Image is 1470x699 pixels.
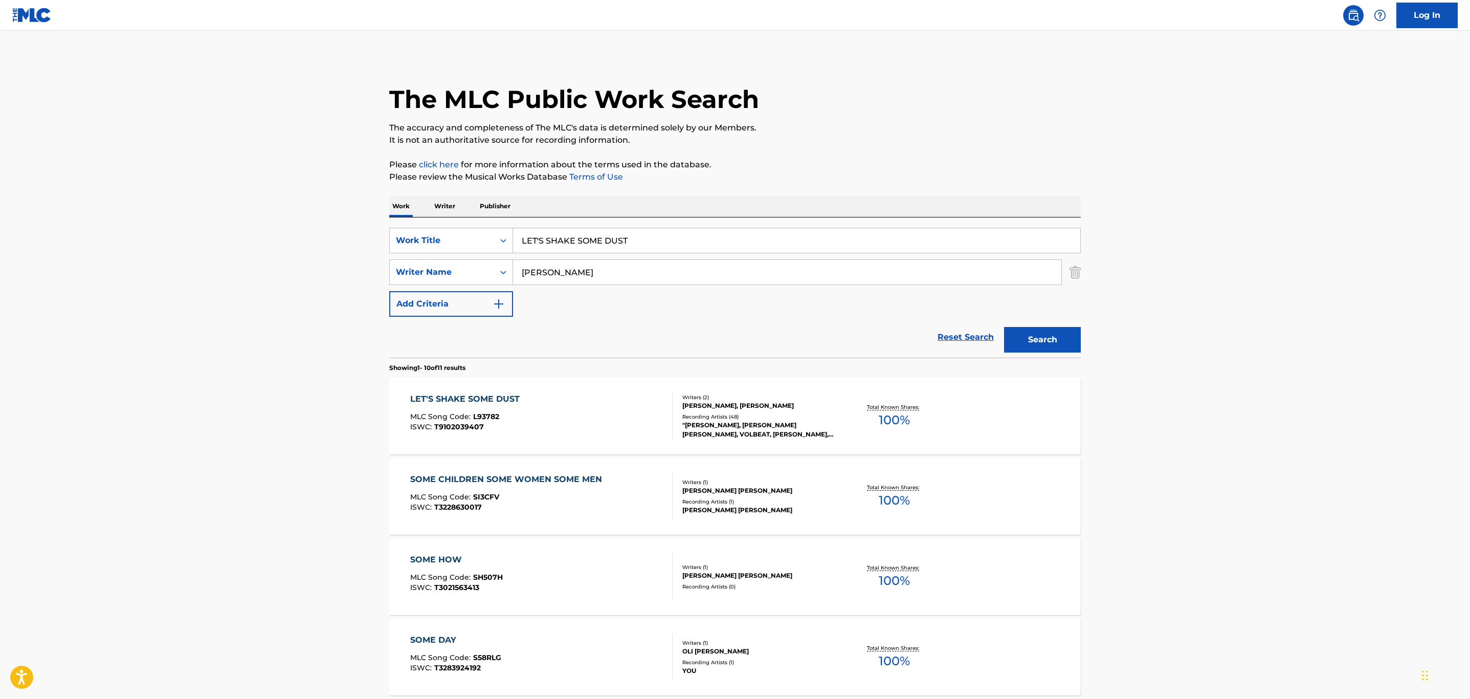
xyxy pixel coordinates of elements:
[389,195,413,217] p: Work
[682,571,837,580] div: [PERSON_NAME] [PERSON_NAME]
[1347,9,1360,21] img: search
[389,228,1081,358] form: Search Form
[410,503,434,512] span: ISWC :
[1370,5,1390,26] div: Help
[410,573,473,582] span: MLC Song Code :
[434,663,481,672] span: T3283924192
[410,583,434,592] span: ISWC :
[473,412,499,421] span: L93782
[682,413,837,421] div: Recording Artists ( 48 )
[932,326,999,348] a: Reset Search
[389,134,1081,146] p: It is not an authoritative source for recording information.
[431,195,458,217] p: Writer
[1396,3,1458,28] a: Log In
[867,644,922,652] p: Total Known Shares:
[389,378,1081,454] a: LET'S SHAKE SOME DUSTMLC Song Code:L93782ISWC:T9102039407Writers (2)[PERSON_NAME], [PERSON_NAME]R...
[1374,9,1386,21] img: help
[473,492,499,501] span: SI3CFV
[1070,259,1081,285] img: Delete Criterion
[389,122,1081,134] p: The accuracy and completeness of The MLC's data is determined solely by our Members.
[410,422,434,431] span: ISWC :
[434,503,482,512] span: T3228630017
[1343,5,1364,26] a: Public Search
[682,506,837,515] div: [PERSON_NAME] [PERSON_NAME]
[410,653,473,662] span: MLC Song Code :
[682,639,837,647] div: Writers ( 1 )
[493,298,505,310] img: 9d2ae6d4665cec9f34b9.svg
[410,412,473,421] span: MLC Song Code :
[879,652,910,670] span: 100 %
[396,234,488,247] div: Work Title
[682,498,837,506] div: Recording Artists ( 1 )
[682,666,837,675] div: YOU
[12,8,52,23] img: MLC Logo
[434,422,484,431] span: T9102039407
[867,484,922,491] p: Total Known Shares:
[567,172,623,182] a: Terms of Use
[879,491,910,510] span: 100 %
[434,583,479,592] span: T3021563413
[389,619,1081,695] a: SOME DAYMLC Song Code:S58RLGISWC:T3283924192Writers (1)OLI [PERSON_NAME]Recording Artists (1)YOUT...
[879,572,910,590] span: 100 %
[477,195,514,217] p: Publisher
[682,583,837,591] div: Recording Artists ( 0 )
[1422,660,1428,691] div: Drag
[473,573,503,582] span: SH507H
[1004,327,1081,353] button: Search
[867,564,922,572] p: Total Known Shares:
[867,403,922,411] p: Total Known Shares:
[1419,650,1470,699] iframe: Chat Widget
[682,478,837,486] div: Writers ( 1 )
[410,393,525,405] div: LET'S SHAKE SOME DUST
[410,492,473,501] span: MLC Song Code :
[410,554,503,566] div: SOME HOW
[389,538,1081,615] a: SOME HOWMLC Song Code:SH507HISWC:T3021563413Writers (1)[PERSON_NAME] [PERSON_NAME]Recording Artis...
[410,663,434,672] span: ISWC :
[682,659,837,666] div: Recording Artists ( 1 )
[682,394,837,401] div: Writers ( 2 )
[473,653,501,662] span: S58RLG
[682,421,837,439] div: "[PERSON_NAME], [PERSON_NAME] [PERSON_NAME], VOLBEAT, [PERSON_NAME], VOLBEAT, VOLBEAT, VOLBEAT, V...
[389,84,759,115] h1: The MLC Public Work Search
[389,458,1081,535] a: SOME CHILDREN SOME WOMEN SOME MENMLC Song Code:SI3CFVISWC:T3228630017Writers (1)[PERSON_NAME] [PE...
[879,411,910,429] span: 100 %
[682,401,837,410] div: [PERSON_NAME], [PERSON_NAME]
[389,159,1081,171] p: Please for more information about the terms used in the database.
[410,473,607,486] div: SOME CHILDREN SOME WOMEN SOME MEN
[389,363,465,373] p: Showing 1 - 10 of 11 results
[410,634,501,646] div: SOME DAY
[389,291,513,317] button: Add Criteria
[419,160,459,169] a: click here
[396,266,488,278] div: Writer Name
[682,486,837,495] div: [PERSON_NAME] [PERSON_NAME]
[682,563,837,571] div: Writers ( 1 )
[682,647,837,656] div: OLI [PERSON_NAME]
[389,171,1081,183] p: Please review the Musical Works Database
